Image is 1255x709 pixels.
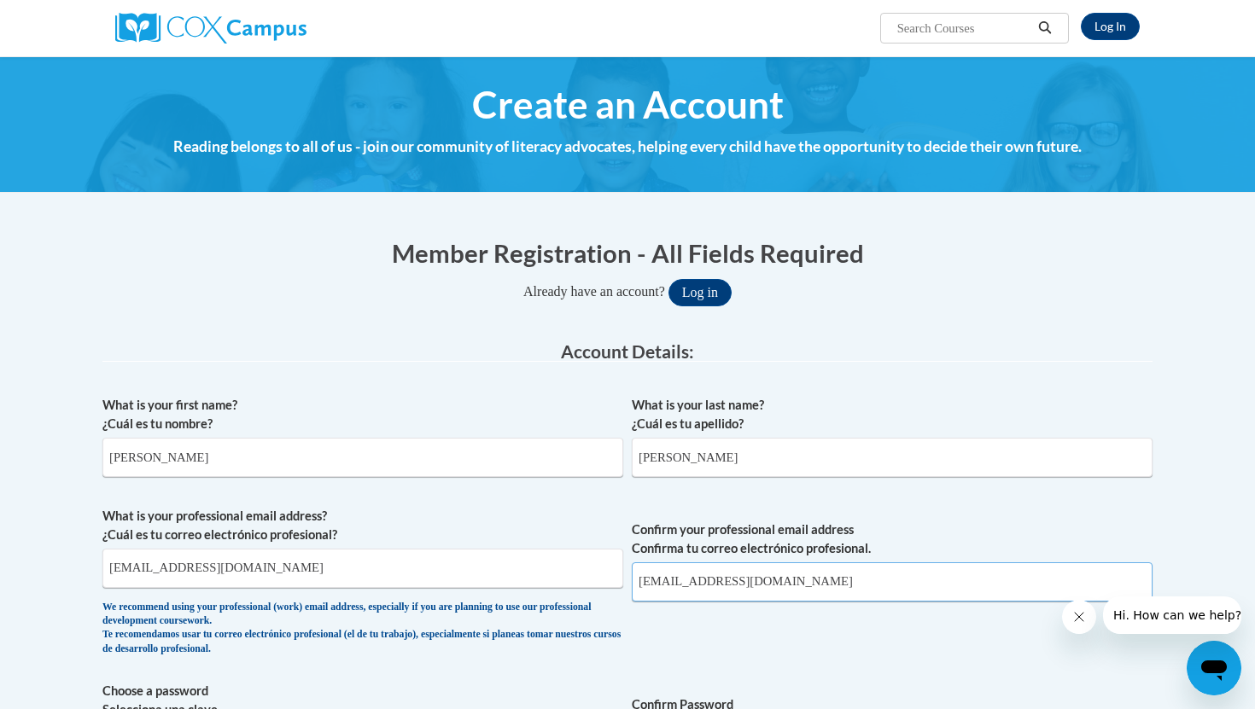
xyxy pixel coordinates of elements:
[632,562,1153,601] input: Required
[102,136,1153,158] h4: Reading belongs to all of us - join our community of literacy advocates, helping every child have...
[102,549,623,588] input: Metadata input
[472,82,784,127] span: Create an Account
[102,396,623,433] label: What is your first name? ¿Cuál es tu nombre?
[102,235,1153,270] h1: Member Registration - All Fields Required
[632,520,1153,558] label: Confirm your professional email address Confirma tu correo electrónico profesional.
[115,13,306,44] img: Cox Campus
[1032,18,1058,38] button: Search
[561,340,694,362] span: Account Details:
[632,396,1153,433] label: What is your last name? ¿Cuál es tu apellido?
[1187,641,1241,695] iframe: Button to launch messaging window
[1062,600,1096,634] iframe: Close message
[102,438,623,477] input: Metadata input
[896,18,1032,38] input: Search Courses
[632,438,1153,477] input: Metadata input
[102,507,623,544] label: What is your professional email address? ¿Cuál es tu correo electrónico profesional?
[102,601,623,657] div: We recommend using your professional (work) email address, especially if you are planning to use ...
[668,279,732,306] button: Log in
[523,284,665,299] span: Already have an account?
[1103,596,1241,634] iframe: Message from company
[1081,13,1140,40] a: Log In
